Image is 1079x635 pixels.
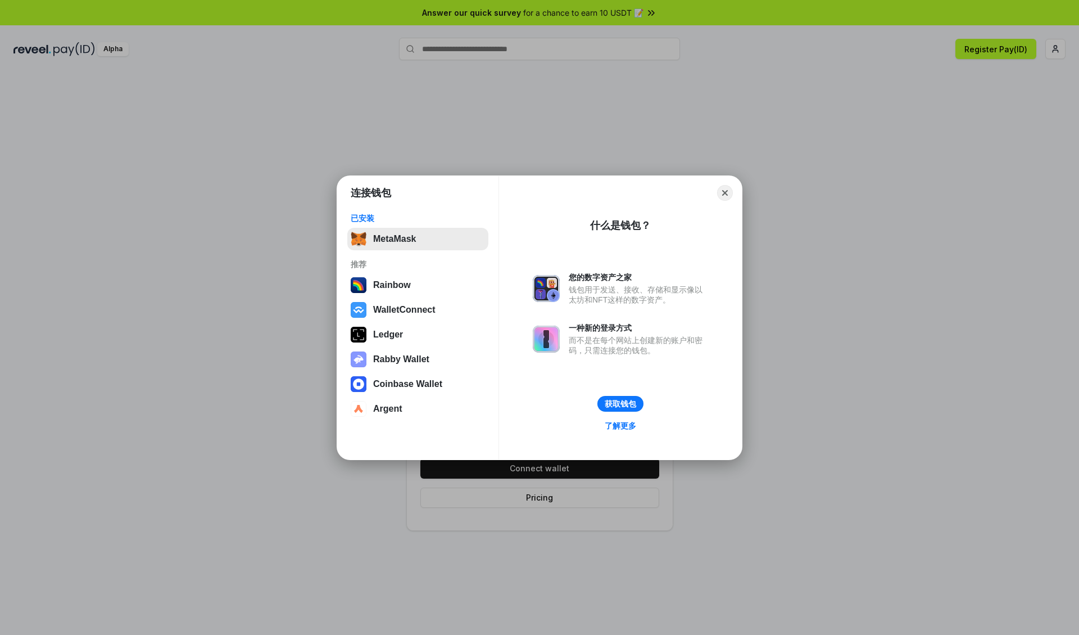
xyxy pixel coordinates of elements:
[351,401,366,417] img: svg+xml,%3Csvg%20width%3D%2228%22%20height%3D%2228%22%20viewBox%3D%220%200%2028%2028%22%20fill%3D...
[351,302,366,318] img: svg+xml,%3Csvg%20width%3D%2228%22%20height%3D%2228%22%20viewBox%3D%220%200%2028%2028%22%20fill%3D...
[605,421,636,431] div: 了解更多
[373,280,411,290] div: Rainbow
[533,326,560,353] img: svg+xml,%3Csvg%20xmlns%3D%22http%3A%2F%2Fwww.w3.org%2F2000%2Fsvg%22%20fill%3D%22none%22%20viewBox...
[351,231,366,247] img: svg+xml,%3Csvg%20fill%3D%22none%22%20height%3D%2233%22%20viewBox%3D%220%200%2035%2033%22%20width%...
[373,404,402,414] div: Argent
[569,285,708,305] div: 钱包用于发送、接收、存储和显示像以太坊和NFT这样的数字资产。
[597,396,643,412] button: 获取钱包
[598,418,643,433] a: 了解更多
[351,376,366,392] img: svg+xml,%3Csvg%20width%3D%2228%22%20height%3D%2228%22%20viewBox%3D%220%200%2028%2028%22%20fill%3D...
[351,327,366,343] img: svg+xml,%3Csvg%20xmlns%3D%22http%3A%2F%2Fwww.w3.org%2F2000%2Fsvg%22%20width%3D%2228%22%20height%3...
[373,354,429,364] div: Rabby Wallet
[351,259,485,269] div: 推荐
[590,219,651,232] div: 什么是钱包？
[351,213,485,223] div: 已安装
[351,277,366,293] img: svg+xml,%3Csvg%20width%3D%22120%22%20height%3D%22120%22%20viewBox%3D%220%200%20120%20120%22%20fil...
[347,398,488,420] button: Argent
[533,275,560,302] img: svg+xml,%3Csvg%20xmlns%3D%22http%3A%2F%2Fwww.w3.org%2F2000%2Fsvg%22%20fill%3D%22none%22%20viewBox...
[717,185,733,201] button: Close
[605,399,636,409] div: 获取钱包
[569,272,708,282] div: 您的数字资产之家
[373,379,442,389] div: Coinbase Wallet
[351,186,391,200] h1: 连接钱包
[347,348,488,371] button: Rabby Wallet
[347,299,488,321] button: WalletConnect
[373,305,436,315] div: WalletConnect
[347,373,488,395] button: Coinbase Wallet
[347,228,488,250] button: MetaMask
[347,274,488,296] button: Rainbow
[347,323,488,346] button: Ledger
[373,330,403,340] div: Ledger
[569,335,708,355] div: 而不是在每个网站上创建新的账户和密码，只需连接您的钱包。
[351,352,366,367] img: svg+xml,%3Csvg%20xmlns%3D%22http%3A%2F%2Fwww.w3.org%2F2000%2Fsvg%22%20fill%3D%22none%22%20viewBox...
[373,234,416,244] div: MetaMask
[569,323,708,333] div: 一种新的登录方式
